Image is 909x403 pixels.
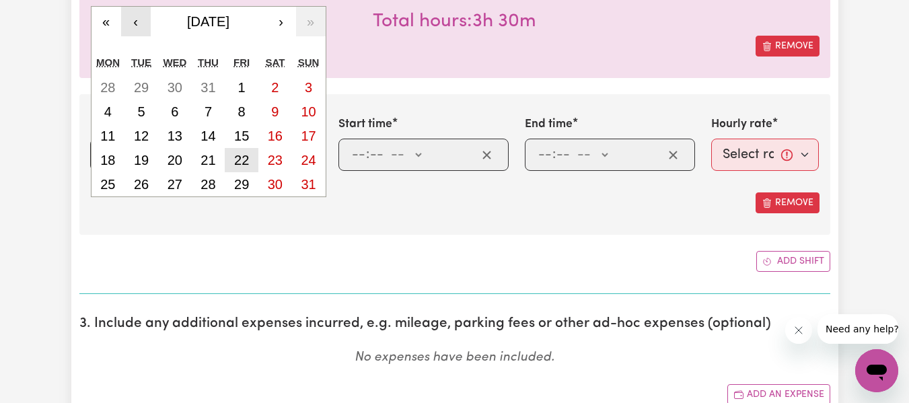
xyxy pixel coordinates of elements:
button: August 26, 2025 [124,172,158,196]
iframe: Close message [785,317,812,344]
span: Total hours worked: 3 hours 30 minutes [373,12,536,31]
abbr: July 29, 2025 [134,80,149,95]
iframe: Message from company [817,314,898,344]
abbr: August 7, 2025 [205,104,212,119]
button: August 2, 2025 [258,75,292,100]
button: « [92,7,121,36]
button: August 1, 2025 [225,75,258,100]
abbr: August 31, 2025 [301,177,316,192]
abbr: August 22, 2025 [234,153,249,168]
abbr: August 2, 2025 [271,80,279,95]
button: August 17, 2025 [292,124,326,148]
input: -- [351,145,366,165]
label: Hourly rate [711,116,772,133]
button: [DATE] [151,7,266,36]
abbr: Tuesday [131,57,151,68]
input: -- [369,145,384,165]
abbr: August 29, 2025 [234,177,249,192]
abbr: August 27, 2025 [168,177,182,192]
abbr: Saturday [265,57,285,68]
button: August 21, 2025 [192,148,225,172]
abbr: August 14, 2025 [201,129,215,143]
abbr: August 23, 2025 [268,153,283,168]
abbr: August 24, 2025 [301,153,316,168]
button: July 30, 2025 [158,75,192,100]
abbr: August 4, 2025 [104,104,112,119]
abbr: August 30, 2025 [268,177,283,192]
button: › [266,7,296,36]
iframe: Button to launch messaging window [855,349,898,392]
button: August 19, 2025 [124,148,158,172]
button: August 23, 2025 [258,148,292,172]
abbr: August 1, 2025 [238,80,246,95]
input: -- [538,145,552,165]
button: Add another shift [756,251,830,272]
button: August 7, 2025 [192,100,225,124]
button: Remove this shift [756,36,820,57]
button: August 25, 2025 [92,172,125,196]
abbr: August 8, 2025 [238,104,246,119]
abbr: August 11, 2025 [100,129,115,143]
button: July 28, 2025 [92,75,125,100]
button: » [296,7,326,36]
em: No expenses have been included. [355,351,554,364]
span: Need any help? [8,9,81,20]
button: August 3, 2025 [292,75,326,100]
button: August 6, 2025 [158,100,192,124]
button: August 8, 2025 [225,100,258,124]
button: August 22, 2025 [225,148,258,172]
abbr: August 28, 2025 [201,177,215,192]
abbr: August 5, 2025 [137,104,145,119]
abbr: Wednesday [163,57,186,68]
button: August 16, 2025 [258,124,292,148]
button: August 20, 2025 [158,148,192,172]
button: Remove this shift [756,192,820,213]
abbr: August 25, 2025 [100,177,115,192]
abbr: August 16, 2025 [268,129,283,143]
abbr: August 13, 2025 [168,129,182,143]
button: August 5, 2025 [124,100,158,124]
button: August 11, 2025 [92,124,125,148]
abbr: July 31, 2025 [201,80,215,95]
abbr: August 17, 2025 [301,129,316,143]
button: August 4, 2025 [92,100,125,124]
button: August 18, 2025 [92,148,125,172]
abbr: August 10, 2025 [301,104,316,119]
span: : [552,147,556,162]
button: August 10, 2025 [292,100,326,124]
label: Start time [338,116,392,133]
abbr: August 18, 2025 [100,153,115,168]
button: August 13, 2025 [158,124,192,148]
abbr: Sunday [298,57,320,68]
input: -- [556,145,571,165]
abbr: August 19, 2025 [134,153,149,168]
button: July 31, 2025 [192,75,225,100]
button: August 29, 2025 [225,172,258,196]
label: Date of care work [90,116,188,133]
abbr: August 15, 2025 [234,129,249,143]
span: [DATE] [187,14,229,29]
h2: 3. Include any additional expenses incurred, e.g. mileage, parking fees or other ad-hoc expenses ... [79,316,830,332]
abbr: August 21, 2025 [201,153,215,168]
abbr: Thursday [198,57,219,68]
abbr: August 6, 2025 [171,104,178,119]
button: August 31, 2025 [292,172,326,196]
abbr: July 28, 2025 [100,80,115,95]
button: August 15, 2025 [225,124,258,148]
button: August 28, 2025 [192,172,225,196]
span: : [366,147,369,162]
button: August 27, 2025 [158,172,192,196]
abbr: August 26, 2025 [134,177,149,192]
abbr: August 12, 2025 [134,129,149,143]
abbr: August 9, 2025 [271,104,279,119]
button: August 14, 2025 [192,124,225,148]
button: August 24, 2025 [292,148,326,172]
abbr: July 30, 2025 [168,80,182,95]
abbr: Friday [233,57,250,68]
label: End time [525,116,573,133]
button: August 30, 2025 [258,172,292,196]
button: July 29, 2025 [124,75,158,100]
abbr: August 20, 2025 [168,153,182,168]
button: ‹ [121,7,151,36]
abbr: August 3, 2025 [305,80,312,95]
